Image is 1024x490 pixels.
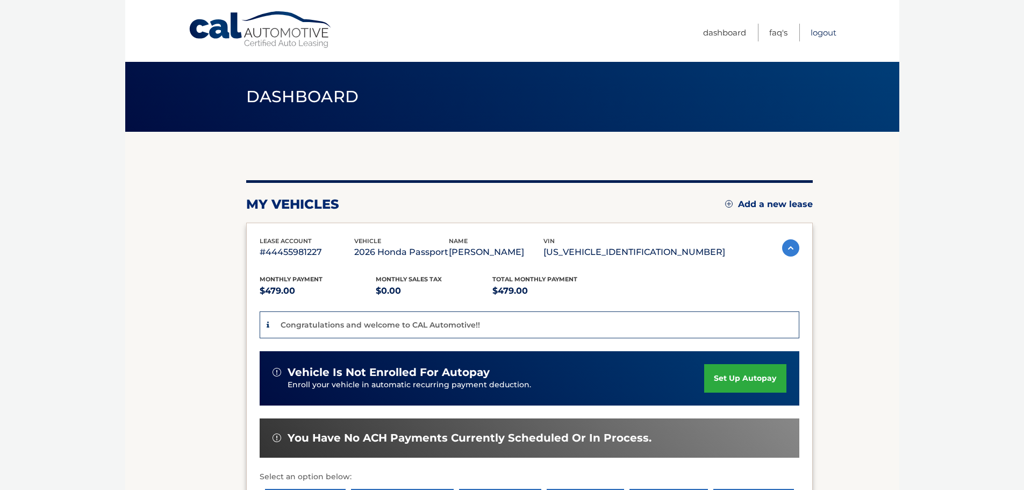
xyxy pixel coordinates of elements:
span: Dashboard [246,87,359,106]
span: vehicle [354,237,381,245]
p: $479.00 [260,283,376,299]
span: Total Monthly Payment [492,275,577,283]
span: vehicle is not enrolled for autopay [288,366,490,379]
a: Add a new lease [725,199,813,210]
h2: my vehicles [246,196,339,212]
img: accordion-active.svg [782,239,799,257]
span: lease account [260,237,312,245]
a: Dashboard [703,24,746,41]
p: Congratulations and welcome to CAL Automotive!! [281,320,480,330]
img: alert-white.svg [273,434,281,442]
img: alert-white.svg [273,368,281,377]
p: $479.00 [492,283,609,299]
span: name [449,237,468,245]
img: add.svg [725,200,733,208]
p: Select an option below: [260,471,799,484]
p: 2026 Honda Passport [354,245,449,260]
a: Cal Automotive [188,11,333,49]
a: FAQ's [769,24,787,41]
span: vin [543,237,555,245]
span: You have no ACH payments currently scheduled or in process. [288,431,651,445]
a: Logout [811,24,836,41]
a: set up autopay [704,364,786,393]
p: $0.00 [376,283,492,299]
p: Enroll your vehicle in automatic recurring payment deduction. [288,379,705,391]
p: #44455981227 [260,245,354,260]
span: Monthly sales Tax [376,275,442,283]
p: [PERSON_NAME] [449,245,543,260]
span: Monthly Payment [260,275,323,283]
p: [US_VEHICLE_IDENTIFICATION_NUMBER] [543,245,725,260]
